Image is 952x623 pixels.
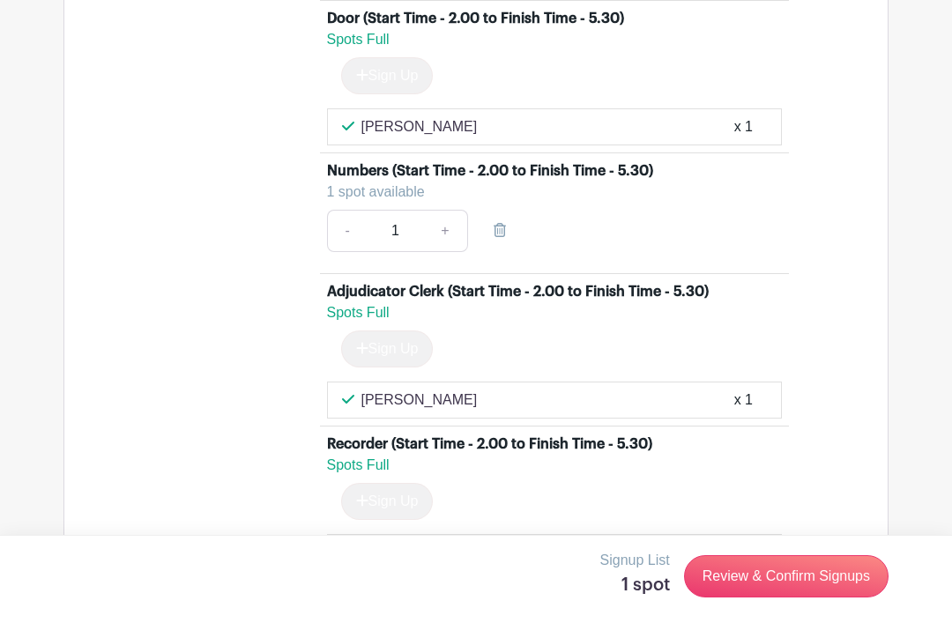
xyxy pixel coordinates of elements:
p: Signup List [600,550,670,571]
a: + [423,210,467,252]
div: Adjudicator Clerk (Start Time - 2.00 to Finish Time - 5.30) [327,281,709,302]
span: Spots Full [327,305,390,320]
div: Door (Start Time - 2.00 to Finish Time - 5.30) [327,8,624,29]
div: x 1 [734,116,753,137]
div: Numbers (Start Time - 2.00 to Finish Time - 5.30) [327,160,653,182]
div: 1 spot available [327,182,769,203]
div: x 1 [734,389,753,411]
a: - [327,210,368,252]
span: Spots Full [327,457,390,472]
span: Spots Full [327,32,390,47]
div: Recorder (Start Time - 2.00 to Finish Time - 5.30) [327,434,652,455]
p: [PERSON_NAME] [361,389,478,411]
p: [PERSON_NAME] [361,116,478,137]
a: Review & Confirm Signups [684,555,889,597]
h5: 1 spot [600,575,670,596]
